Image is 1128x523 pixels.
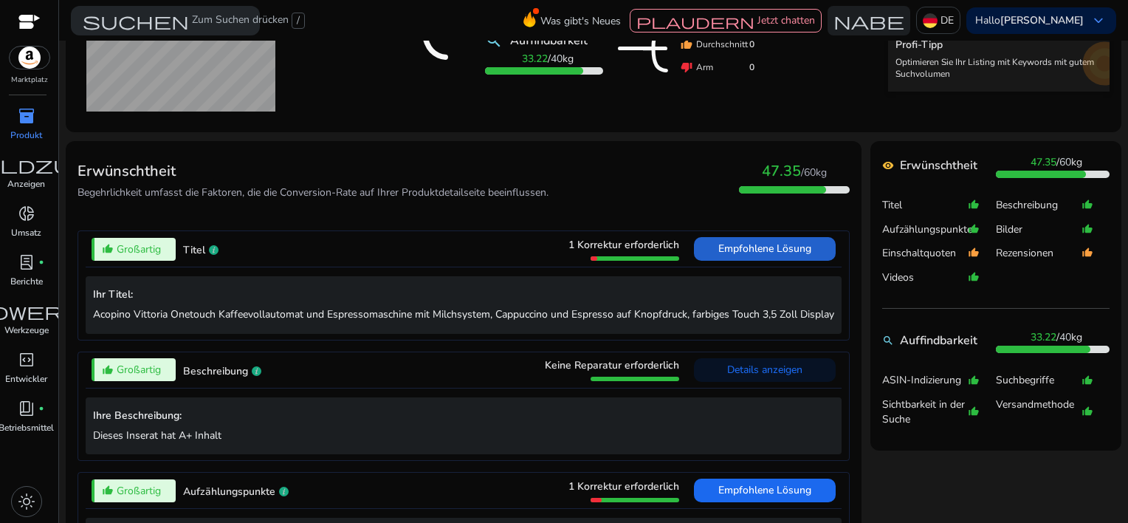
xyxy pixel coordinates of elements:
[83,12,189,30] span: suchen
[630,9,822,33] button: plaudernJetzt chatten
[996,373,1081,388] p: Suchbegriffe
[1081,392,1093,431] mat-icon: thumb_up_alt
[551,52,563,66] span: 40
[882,270,968,285] p: Videos
[10,275,43,288] p: Berichte
[1000,13,1084,27] b: [PERSON_NAME]
[895,39,1102,52] h5: Profi-Tipp
[568,479,679,493] span: 1 Korrektur erforderlich
[117,242,161,257] span: Großartig
[11,75,48,86] p: Marktplatz
[940,7,954,33] p: DE
[749,38,754,51] span: 0
[1081,217,1093,242] mat-icon: thumb_up_alt
[38,259,44,265] span: fiber_manual_record
[292,13,305,29] span: /
[18,205,35,222] span: donut_small
[1031,330,1082,344] span: / kg
[1031,155,1082,169] span: / kg
[696,61,713,74] font: Arm
[183,364,248,378] span: Beschreibung
[1059,330,1071,344] span: 40
[923,13,938,28] img: de.svg
[1081,193,1093,217] mat-icon: thumb_up_alt
[968,392,980,431] mat-icon: thumb_up_alt
[183,485,275,499] span: Aufzählungspunkte
[11,226,41,239] p: Umsatz
[833,12,904,30] span: Nabe
[4,324,49,337] p: Werkzeuge
[568,238,679,252] span: 1 Korrektur erforderlich
[117,362,161,377] span: Großartig
[718,483,811,497] span: Empfohlene Lösung
[18,493,35,510] span: light_mode
[38,406,44,411] span: fiber_manual_record
[900,332,977,349] b: Auffindbarkeit
[968,241,980,265] mat-icon: thumb_up_alt
[996,198,1081,213] p: Beschreibung
[696,38,748,51] font: Durchschnitt
[681,61,692,73] mat-icon: thumb_down
[1090,12,1107,30] span: keyboard_arrow_down
[762,165,827,180] span: kg
[18,107,35,125] span: inventory_2
[801,165,816,180] span: /60
[1081,241,1093,265] mat-icon: thumb_up_alt
[10,47,49,69] img: amazon.svg
[968,368,980,392] mat-icon: thumb_up_alt
[1031,155,1056,169] b: 47.35
[882,198,968,213] p: Titel
[192,13,289,29] font: Zum Suchen drücken
[900,157,977,174] b: Erwünschtheit
[93,410,834,423] h5: Ihre Beschreibung:
[7,177,45,191] p: Anzeigen
[762,161,801,181] span: 47.35
[545,358,679,372] span: Keine Reparatur erforderlich
[1081,368,1093,392] mat-icon: thumb_up_alt
[749,61,754,74] span: 0
[975,16,1084,26] p: Hallo
[882,222,968,237] p: Aufzählungspunkte
[1031,330,1056,344] b: 33.22
[882,397,968,427] p: Sichtbarkeit in der Suche
[1059,155,1071,169] span: 60
[694,358,836,382] button: Details anzeigen
[882,246,968,261] p: Einschaltquoten
[18,400,35,417] span: book_4
[968,217,980,242] mat-icon: thumb_up_alt
[828,6,910,35] button: Nabe
[996,397,1081,427] p: Versandmethode
[102,364,114,376] mat-icon: thumb_up_alt
[93,307,834,322] p: Acopino Vittoria Onetouch Kaffeevollautomat und Espressomaschine mit Milchsystem, Cappuccino und ...
[18,253,35,271] span: lab_profile
[681,38,692,50] mat-icon: thumb_up
[183,243,205,257] span: Titel
[102,485,114,496] mat-icon: thumb_up_alt
[78,163,548,180] h3: Erwünschtheit
[18,351,35,369] span: code_blocks
[636,14,754,29] span: plaudern
[968,265,980,290] mat-icon: thumb_up_alt
[540,8,621,34] span: Was gibt's Neues
[694,479,836,502] button: Empfohlene Lösung
[522,52,548,66] b: 33.22
[882,373,968,388] p: ASIN-Indizierung
[757,13,815,27] span: Jetzt chatten
[522,52,574,66] span: / kg
[78,185,548,199] span: Begehrlichkeit umfasst die Faktoren, die die Conversion-Rate auf Ihrer Produktdetailseite beeinfl...
[694,237,836,261] button: Empfohlene Lösung
[93,428,834,443] p: Dieses Inserat hat A+ Inhalt
[968,193,980,217] mat-icon: thumb_up_alt
[727,363,802,377] span: Details anzeigen
[895,56,1102,80] p: Optimieren Sie Ihr Listing mit Keywords mit gutem Suchvolumen
[10,129,42,142] p: Produkt
[5,372,47,386] p: Entwickler
[996,222,1081,237] p: Bilder
[117,483,161,499] span: Großartig
[718,242,811,256] span: Empfohlene Lösung
[882,160,894,171] mat-icon: remove_red_eye
[882,335,894,346] mat-icon: search
[102,243,114,255] mat-icon: thumb_up_alt
[93,289,834,301] h5: Ihr Titel:
[996,246,1081,261] p: Rezensionen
